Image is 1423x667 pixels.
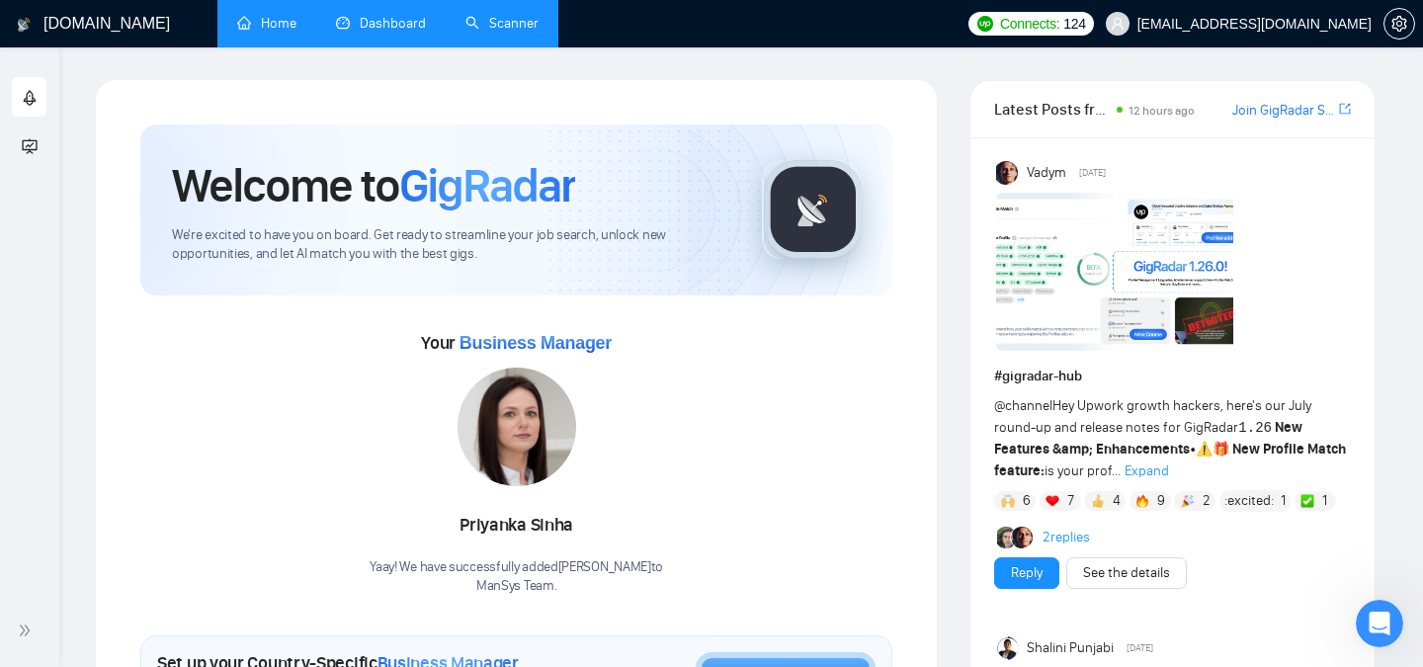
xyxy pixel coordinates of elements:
[1111,17,1125,31] span: user
[1027,162,1066,184] span: Vadym
[1001,494,1015,508] img: 🙌
[1063,13,1085,35] span: 124
[1129,104,1195,118] span: 12 hours ago
[172,156,575,214] h1: Welcome to
[1135,494,1149,508] img: 🔥
[994,557,1059,589] button: Reply
[370,558,663,596] div: Yaay! We have successfully added [PERSON_NAME] to
[994,397,1346,479] span: Hey Upwork growth hackers, here's our July round-up and release notes for GigRadar • is your prof...
[12,77,46,117] li: Getting Started
[1300,494,1314,508] img: ✅
[460,333,612,353] span: Business Manager
[1384,16,1414,32] span: setting
[996,193,1233,351] img: F09AC4U7ATU-image.png
[1157,491,1165,511] span: 9
[1356,600,1403,647] iframe: Intercom live chat
[1383,8,1415,40] button: setting
[421,332,612,354] span: Your
[17,9,31,41] img: logo
[1079,164,1106,182] span: [DATE]
[18,621,38,640] span: double-right
[1023,491,1031,511] span: 6
[1113,491,1121,511] span: 4
[336,15,426,32] a: dashboardDashboard
[22,125,38,165] span: fund-projection-screen
[1067,491,1074,511] span: 7
[1383,16,1415,32] a: setting
[1196,441,1213,458] span: ⚠️
[977,16,993,32] img: upwork-logo.png
[1339,100,1351,119] a: export
[1083,562,1170,584] a: See the details
[1322,491,1327,511] span: 1
[1125,462,1169,479] span: Expand
[1339,101,1351,117] span: export
[1281,491,1286,511] span: 1
[22,78,38,118] span: rocket
[1232,100,1335,122] a: Join GigRadar Slack Community
[370,577,663,596] p: ManSys Team .
[1224,490,1274,512] span: :excited:
[1127,639,1153,657] span: [DATE]
[1066,557,1187,589] button: See the details
[1027,637,1114,659] span: Shalini Punjabi
[1181,494,1195,508] img: 🎉
[1046,494,1059,508] img: ❤️
[465,15,539,32] a: searchScanner
[764,160,863,259] img: gigradar-logo.png
[1213,441,1229,458] span: 🎁
[996,636,1020,660] img: Shalini Punjabi
[997,527,1019,548] img: Alex B
[1000,13,1059,35] span: Connects:
[22,135,102,152] span: Academy
[994,97,1110,122] span: Latest Posts from the GigRadar Community
[237,15,296,32] a: homeHome
[172,226,730,264] span: We're excited to have you on board. Get ready to streamline your job search, unlock new opportuni...
[399,156,575,214] span: GigRadar
[1238,420,1272,436] code: 1.26
[994,366,1351,387] h1: # gigradar-hub
[370,509,663,542] div: Priyanka Sinha
[1203,491,1211,511] span: 2
[1091,494,1105,508] img: 👍
[1043,528,1090,547] a: 2replies
[996,161,1020,185] img: Vadym
[1011,562,1043,584] a: Reply
[994,397,1052,414] span: @channel
[458,368,576,486] img: 1716495134816-04.jpg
